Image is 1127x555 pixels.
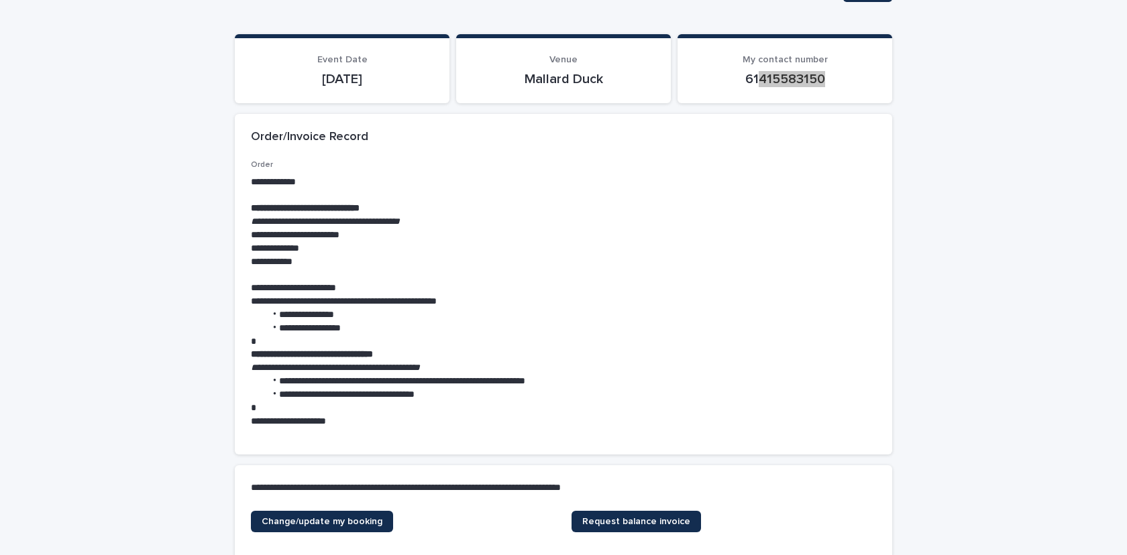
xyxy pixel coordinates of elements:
[251,71,433,87] p: [DATE]
[262,517,382,526] span: Change/update my booking
[251,511,393,532] a: Change/update my booking
[472,71,655,87] p: Mallard Duck
[743,55,828,64] span: My contact number
[317,55,368,64] span: Event Date
[694,71,876,87] p: 61415583150
[549,55,578,64] span: Venue
[582,517,690,526] span: Request balance invoice
[572,511,701,532] a: Request balance invoice
[251,130,368,145] h2: Order/Invoice Record
[251,161,273,169] span: Order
